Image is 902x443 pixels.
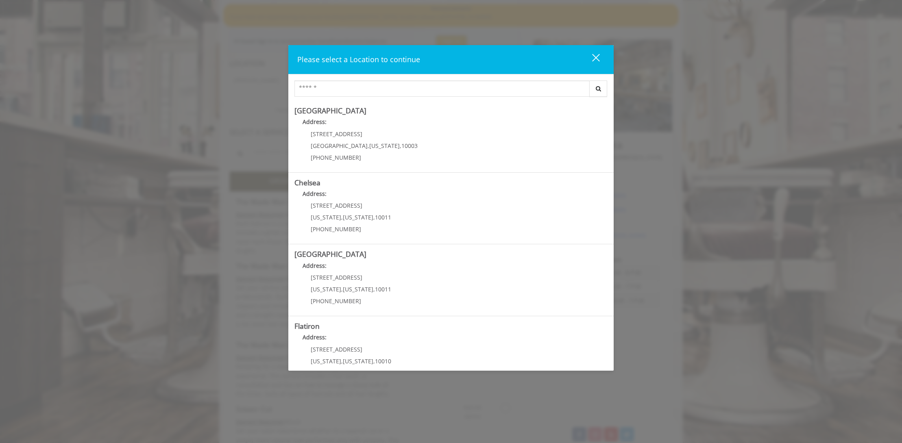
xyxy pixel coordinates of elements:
span: , [341,285,343,293]
span: [US_STATE] [343,285,373,293]
span: , [368,142,369,150]
span: 10010 [375,357,391,365]
span: [STREET_ADDRESS] [311,274,362,281]
span: [US_STATE] [343,357,373,365]
b: Flatiron [294,321,320,331]
span: [US_STATE] [343,213,373,221]
input: Search Center [294,80,590,97]
b: Chelsea [294,178,320,187]
span: [GEOGRAPHIC_DATA] [311,142,368,150]
i: Search button [594,86,603,91]
span: , [373,357,375,365]
span: 10011 [375,213,391,221]
span: [US_STATE] [369,142,400,150]
span: , [341,213,343,221]
b: [GEOGRAPHIC_DATA] [294,106,366,115]
b: Address: [303,262,327,269]
span: [US_STATE] [311,357,341,365]
button: close dialog [577,51,605,68]
b: Address: [303,333,327,341]
div: close dialog [583,53,599,65]
div: Center Select [294,80,608,101]
span: [STREET_ADDRESS] [311,202,362,209]
b: Address: [303,118,327,126]
span: [US_STATE] [311,213,341,221]
span: , [373,285,375,293]
span: , [373,213,375,221]
span: , [341,357,343,365]
span: [STREET_ADDRESS] [311,345,362,353]
b: Address: [303,190,327,198]
span: 10011 [375,285,391,293]
span: [US_STATE] [311,285,341,293]
span: [PHONE_NUMBER] [311,297,361,305]
span: 10003 [401,142,418,150]
span: Please select a Location to continue [297,54,420,64]
span: [PHONE_NUMBER] [311,154,361,161]
span: [PHONE_NUMBER] [311,225,361,233]
span: [STREET_ADDRESS] [311,130,362,138]
b: [GEOGRAPHIC_DATA] [294,249,366,259]
span: , [400,142,401,150]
